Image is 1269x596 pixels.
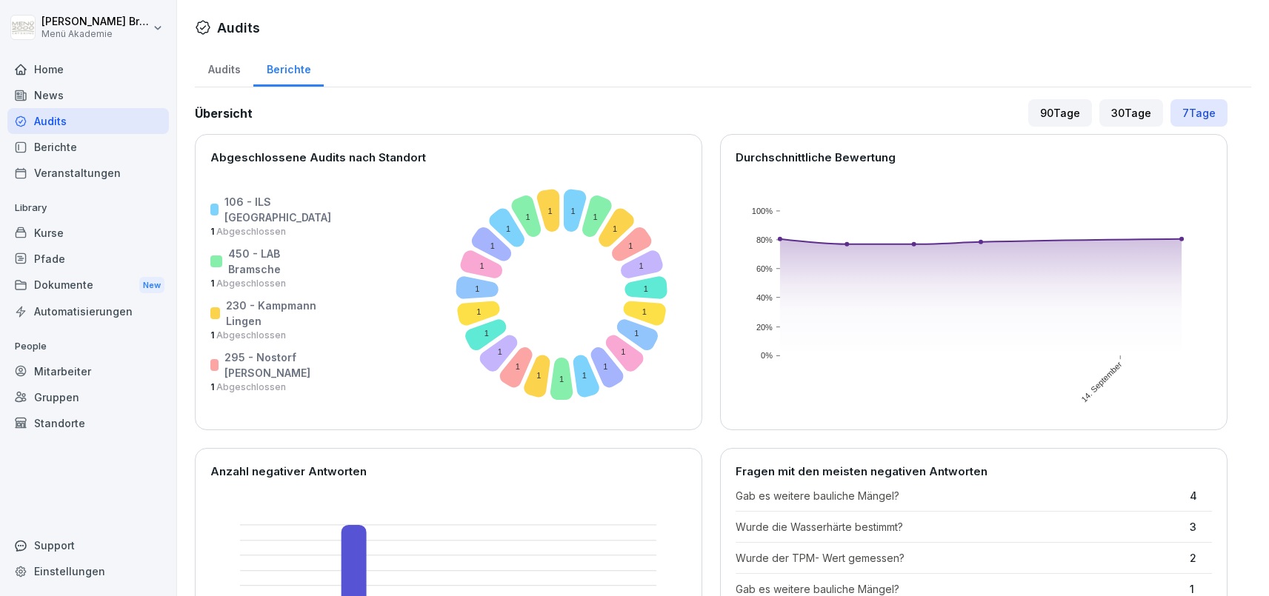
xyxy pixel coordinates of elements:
a: Berichte [7,134,169,160]
a: News [7,82,169,108]
p: 1 [210,225,335,238]
a: Standorte [7,410,169,436]
text: 0% [761,352,773,361]
p: 2 [1190,550,1212,566]
p: 106 - ILS [GEOGRAPHIC_DATA] [224,194,335,225]
span: Abgeschlossen [214,329,286,341]
a: Mitarbeiter [7,358,169,384]
a: Automatisierungen [7,298,169,324]
a: Veranstaltungen [7,160,169,186]
p: 295 - Nostorf [PERSON_NAME] [224,349,335,381]
a: Berichte [253,49,324,87]
a: Gruppen [7,384,169,410]
div: 30 Tage [1099,99,1163,127]
p: Fragen mit den meisten negativen Antworten [736,463,1212,481]
p: Durchschnittliche Bewertung [736,150,1212,167]
text: 80% [756,235,773,244]
text: 100% [752,207,773,215]
p: Wurde die Wasserhärte bestimmt? [736,519,1182,535]
div: New [139,277,164,294]
a: Einstellungen [7,558,169,584]
a: Kurse [7,220,169,246]
text: 20% [756,323,773,332]
a: Home [7,56,169,82]
h2: Übersicht [195,104,253,122]
p: Gab es weitere bauliche Mängel? [736,488,1182,503]
p: Menü Akademie [41,29,150,39]
p: [PERSON_NAME] Bruns [41,16,150,28]
a: Audits [195,49,253,87]
a: Audits [7,108,169,134]
div: 90 Tage [1028,99,1092,127]
p: 1 [210,329,335,342]
p: 1 [210,381,335,394]
p: Wurde der TPM- Wert gemessen? [736,550,1182,566]
p: Abgeschlossene Audits nach Standort [210,150,687,167]
p: Anzahl negativer Antworten [210,463,687,481]
text: 40% [756,293,773,302]
text: 60% [756,264,773,273]
p: 1 [210,277,335,290]
p: 3 [1190,519,1212,535]
p: People [7,335,169,358]
p: Library [7,196,169,220]
text: 14. September [1080,360,1125,404]
p: 4 [1190,488,1212,503]
p: 230 - Kampmann Lingen [226,298,335,329]
a: DokumenteNew [7,272,169,299]
div: Support [7,532,169,558]
span: Abgeschlossen [214,278,286,289]
div: Dokumente [7,272,169,299]
h1: Audits [217,18,260,38]
p: 450 - LAB Bramsche [228,246,335,277]
a: Pfade [7,246,169,272]
span: Abgeschlossen [214,226,286,237]
div: 7 Tage [1170,99,1228,127]
span: Abgeschlossen [214,381,286,392]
